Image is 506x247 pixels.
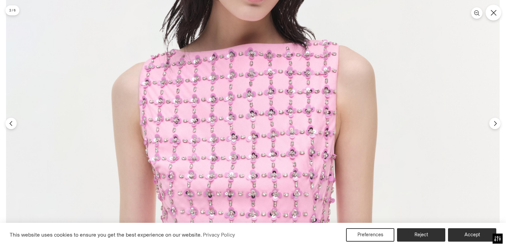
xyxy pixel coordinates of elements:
div: 2 / 6 [5,5,19,15]
button: Preferences [346,228,394,242]
button: Accept [448,228,496,242]
button: Previous [5,118,17,129]
button: Zoom [471,7,483,19]
a: Privacy Policy (opens in a new tab) [202,230,236,240]
button: Next [489,118,501,129]
button: Reject [397,228,445,242]
button: Close [486,5,501,20]
span: This website uses cookies to ensure you get the best experience on our website. [10,232,202,238]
